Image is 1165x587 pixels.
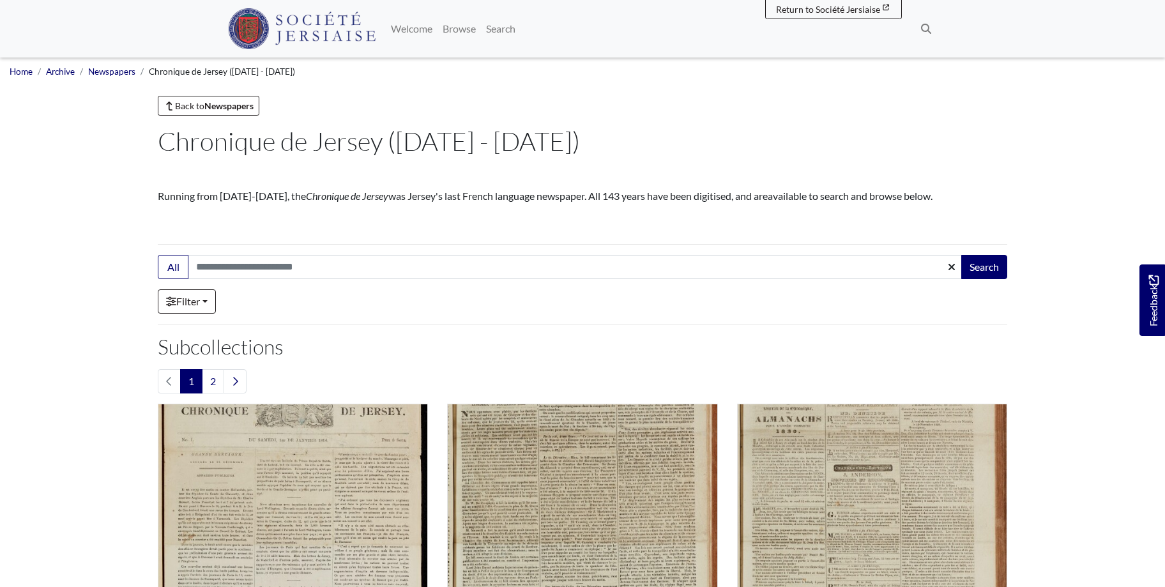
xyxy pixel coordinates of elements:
[158,369,181,393] li: Previous page
[306,190,388,202] em: Chronique de Jersey
[158,188,1007,204] p: Running from [DATE]-[DATE], the was Jersey's last French language newspaper. All 143 years have b...
[88,66,135,77] a: Newspapers
[228,8,376,49] img: Société Jersiaise
[158,255,188,279] button: All
[438,16,481,42] a: Browse
[481,16,521,42] a: Search
[202,369,224,393] a: Goto page 2
[961,255,1007,279] button: Search
[224,369,247,393] a: Next page
[10,66,33,77] a: Home
[149,66,295,77] span: Chronique de Jersey ([DATE] - [DATE])
[158,369,1007,393] nav: pagination
[204,100,254,111] strong: Newspapers
[158,335,1007,359] h2: Subcollections
[46,66,75,77] a: Archive
[180,369,202,393] span: Goto page 1
[1146,275,1161,326] span: Feedback
[1139,264,1165,336] a: Would you like to provide feedback?
[158,289,216,314] a: Filter
[158,96,259,116] a: Back toNewspapers
[158,126,1007,156] h1: Chronique de Jersey ([DATE] - [DATE])
[228,5,376,52] a: Société Jersiaise logo
[188,255,963,279] input: Search this collection...
[776,4,880,15] span: Return to Société Jersiaise
[386,16,438,42] a: Welcome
